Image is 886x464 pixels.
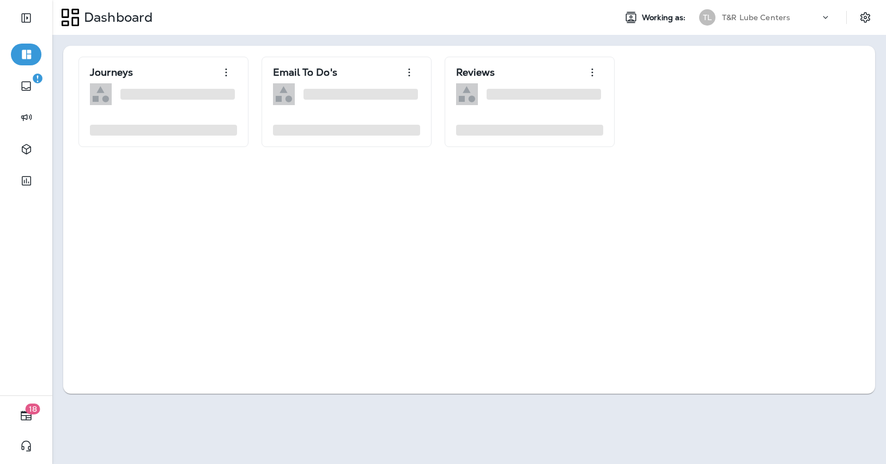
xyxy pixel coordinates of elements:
p: T&R Lube Centers [722,13,790,22]
button: Expand Sidebar [11,7,41,29]
span: Working as: [642,13,688,22]
p: Dashboard [80,9,153,26]
div: TL [699,9,715,26]
p: Reviews [456,67,495,78]
p: Email To Do's [273,67,337,78]
button: Settings [855,8,875,27]
button: 18 [11,405,41,426]
span: 18 [26,404,40,414]
p: Journeys [90,67,133,78]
